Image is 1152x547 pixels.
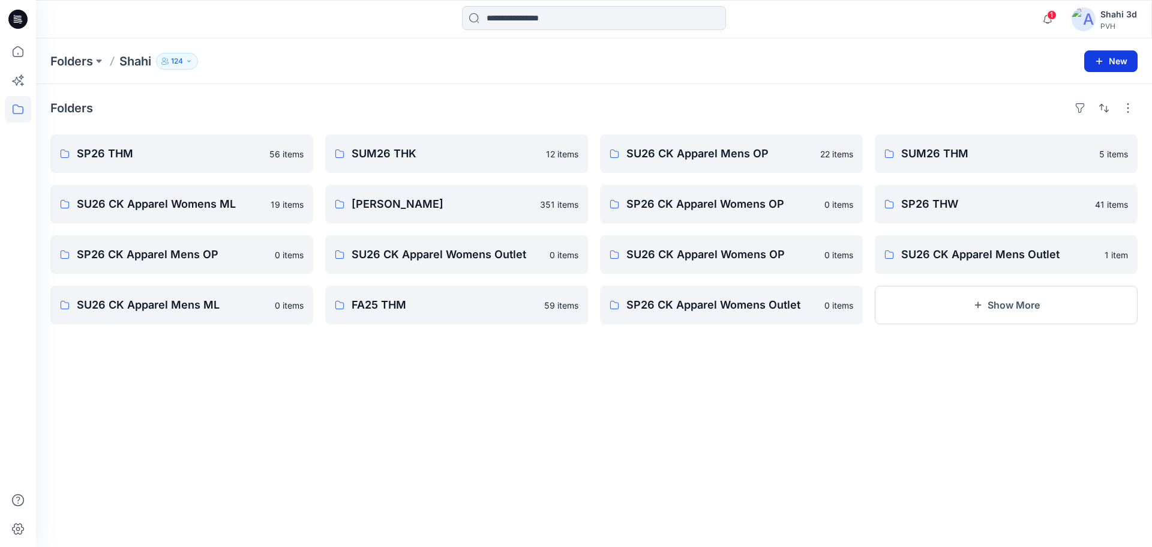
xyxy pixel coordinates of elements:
[626,145,813,162] p: SU26 CK Apparel Mens OP
[77,145,262,162] p: SP26 THM
[275,299,304,312] p: 0 items
[1099,148,1128,160] p: 5 items
[550,249,578,261] p: 0 items
[901,196,1088,213] p: SP26 THW
[1095,198,1128,211] p: 41 items
[901,246,1097,263] p: SU26 CK Apparel Mens Outlet
[352,196,533,213] p: [PERSON_NAME]
[1072,7,1096,31] img: avatar
[1084,50,1138,72] button: New
[325,185,588,223] a: [PERSON_NAME]351 items
[1105,249,1128,261] p: 1 item
[50,53,93,70] a: Folders
[1047,10,1057,20] span: 1
[824,249,853,261] p: 0 items
[325,134,588,173] a: SUM26 THK12 items
[626,297,817,313] p: SP26 CK Apparel Womens Outlet
[171,55,183,68] p: 124
[275,249,304,261] p: 0 items
[600,235,863,274] a: SU26 CK Apparel Womens OP0 items
[824,198,853,211] p: 0 items
[50,286,313,324] a: SU26 CK Apparel Mens ML0 items
[77,246,268,263] p: SP26 CK Apparel Mens OP
[50,101,93,115] h4: Folders
[50,134,313,173] a: SP26 THM56 items
[540,198,578,211] p: 351 items
[875,134,1138,173] a: SUM26 THM5 items
[352,297,537,313] p: FA25 THM
[271,198,304,211] p: 19 items
[1100,22,1137,31] div: PVH
[824,299,853,312] p: 0 items
[901,145,1092,162] p: SUM26 THM
[269,148,304,160] p: 56 items
[600,286,863,324] a: SP26 CK Apparel Womens Outlet0 items
[600,134,863,173] a: SU26 CK Apparel Mens OP22 items
[77,196,263,213] p: SU26 CK Apparel Womens ML
[1100,7,1137,22] div: Shahi 3d
[352,145,539,162] p: SUM26 THK
[626,196,817,213] p: SP26 CK Apparel Womens OP
[546,148,578,160] p: 12 items
[156,53,198,70] button: 124
[50,235,313,274] a: SP26 CK Apparel Mens OP0 items
[875,235,1138,274] a: SU26 CK Apparel Mens Outlet1 item
[325,286,588,324] a: FA25 THM59 items
[820,148,853,160] p: 22 items
[77,297,268,313] p: SU26 CK Apparel Mens ML
[325,235,588,274] a: SU26 CK Apparel Womens Outlet0 items
[50,185,313,223] a: SU26 CK Apparel Womens ML19 items
[626,246,817,263] p: SU26 CK Apparel Womens OP
[119,53,151,70] p: Shahi
[600,185,863,223] a: SP26 CK Apparel Womens OP0 items
[352,246,542,263] p: SU26 CK Apparel Womens Outlet
[544,299,578,312] p: 59 items
[875,286,1138,324] button: Show More
[875,185,1138,223] a: SP26 THW41 items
